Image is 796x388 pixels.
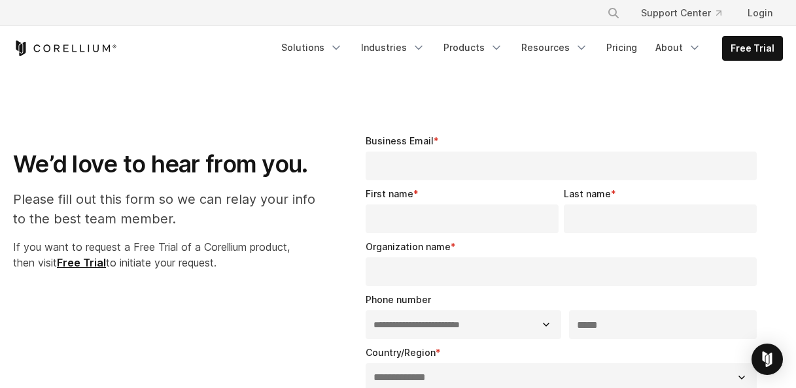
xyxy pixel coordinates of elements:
[631,1,732,25] a: Support Center
[366,294,431,305] span: Phone number
[598,36,645,59] a: Pricing
[366,188,413,199] span: First name
[366,241,451,252] span: Organization name
[591,1,783,25] div: Navigation Menu
[273,36,351,59] a: Solutions
[353,36,433,59] a: Industries
[436,36,511,59] a: Products
[564,188,611,199] span: Last name
[13,189,319,229] p: Please fill out this form so we can relay your info to the best team member.
[513,36,596,59] a: Resources
[723,37,782,60] a: Free Trial
[57,256,106,269] a: Free Trial
[648,36,709,59] a: About
[273,36,783,61] div: Navigation Menu
[602,1,625,25] button: Search
[366,135,434,146] span: Business Email
[13,239,319,270] p: If you want to request a Free Trial of a Corellium product, then visit to initiate your request.
[13,150,319,179] h1: We’d love to hear from you.
[752,344,783,375] div: Open Intercom Messenger
[13,40,117,56] a: Corellium Home
[366,347,436,358] span: Country/Region
[737,1,783,25] a: Login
